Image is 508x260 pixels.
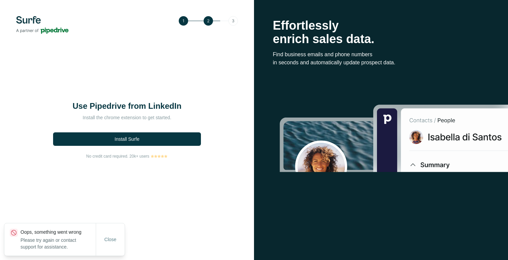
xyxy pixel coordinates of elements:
[280,104,508,260] img: Surfe Stock Photo - Selling good vibes
[273,59,489,67] p: in seconds and automatically update prospect data.
[273,19,489,32] p: Effortlessly
[60,101,194,111] h1: Use Pipedrive from LinkedIn
[86,153,150,159] span: No credit card required. 20k+ users
[104,236,117,243] span: Close
[20,237,96,250] p: Please try again or contact support for assistance.
[273,32,489,46] p: enrich sales data.
[53,132,201,146] button: Install Surfe
[273,51,489,59] p: Find business emails and phone numbers
[16,16,69,34] img: Surfe's logo
[179,16,238,26] img: Step 2
[115,136,139,142] span: Install Surfe
[60,114,194,121] p: Install the chrome extension to get started.
[100,233,121,246] button: Close
[20,229,96,235] p: Oops, something went wrong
